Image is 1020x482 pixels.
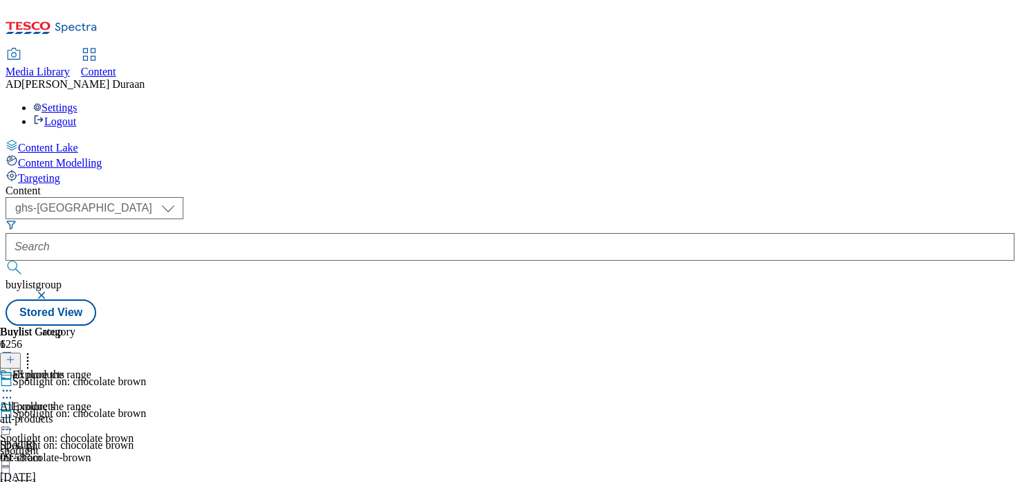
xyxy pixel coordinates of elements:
span: Content Lake [18,142,78,154]
a: Content Modelling [6,154,1014,169]
div: all products [12,369,64,381]
a: Content Lake [6,139,1014,154]
a: Targeting [6,169,1014,185]
a: Media Library [6,49,70,78]
a: Logout [33,115,76,127]
span: AD [6,78,21,90]
div: Explore the range [12,369,91,381]
span: buylistgroup [6,279,62,290]
a: Settings [33,102,78,113]
span: [PERSON_NAME] Duraan [21,78,145,90]
button: Stored View [6,299,96,326]
span: Content Modelling [18,157,102,169]
a: Content [81,49,116,78]
span: Targeting [18,172,60,184]
input: Search [6,233,1014,261]
span: Media Library [6,66,70,77]
span: Content [81,66,116,77]
div: Content [6,185,1014,197]
svg: Search Filters [6,219,17,230]
div: Explore the range [12,400,91,413]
